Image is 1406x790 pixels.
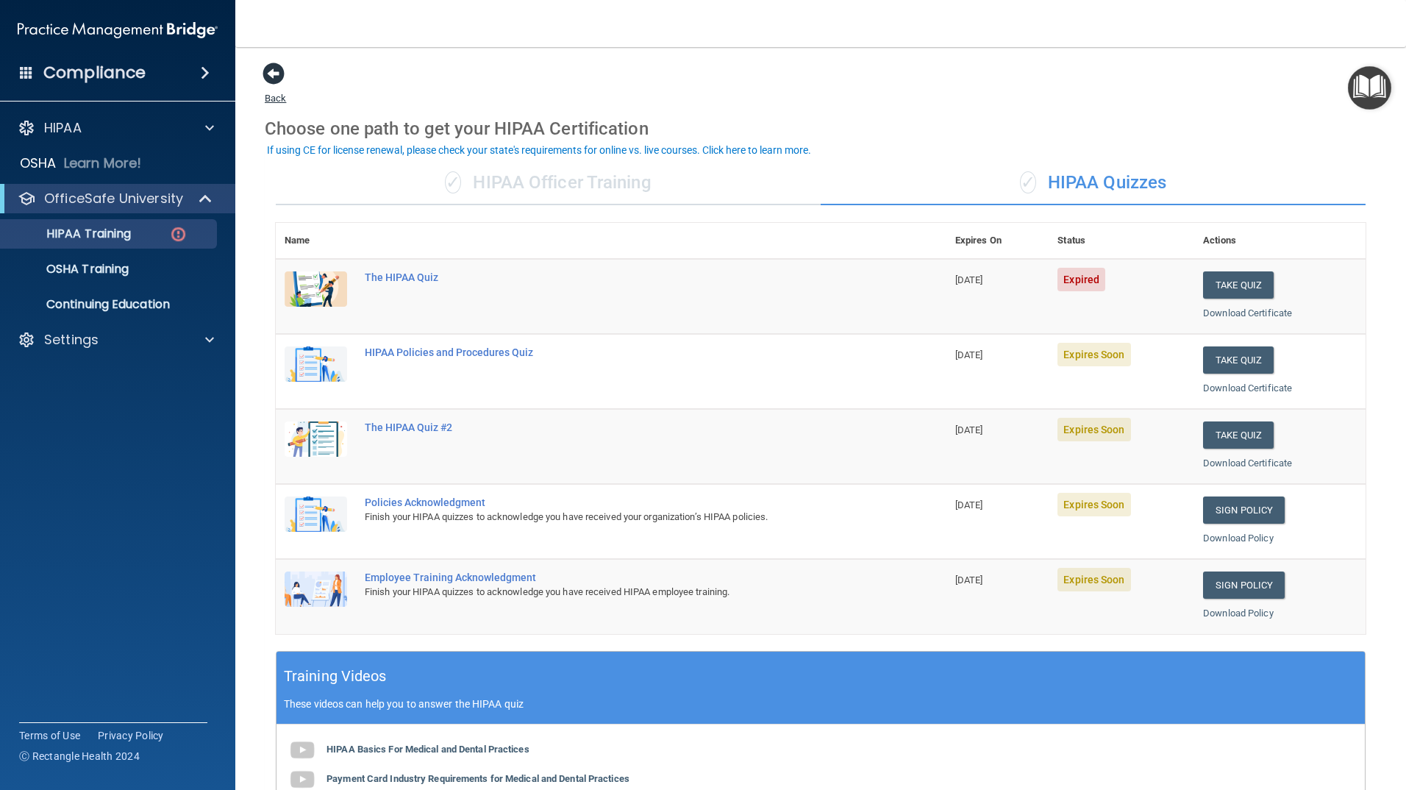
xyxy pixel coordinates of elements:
[955,349,983,360] span: [DATE]
[1057,493,1130,516] span: Expires Soon
[44,119,82,137] p: HIPAA
[10,297,210,312] p: Continuing Education
[1057,268,1105,291] span: Expired
[326,744,529,755] b: HIPAA Basics For Medical and Dental Practices
[1203,307,1292,319] a: Download Certificate
[18,15,218,45] img: PMB logo
[955,424,983,435] span: [DATE]
[1194,223,1366,259] th: Actions
[365,572,873,583] div: Employee Training Acknowledgment
[365,508,873,526] div: Finish your HIPAA quizzes to acknowledge you have received your organization’s HIPAA policies.
[1057,418,1130,441] span: Expires Soon
[19,749,140,764] span: Ⓒ Rectangle Health 2024
[955,499,983,510] span: [DATE]
[1203,382,1292,394] a: Download Certificate
[44,331,99,349] p: Settings
[169,225,188,243] img: danger-circle.6113f641.png
[288,736,317,765] img: gray_youtube_icon.38fcd6cc.png
[20,154,57,172] p: OSHA
[1348,66,1391,110] button: Open Resource Center
[44,190,183,207] p: OfficeSafe University
[1203,572,1285,599] a: Sign Policy
[265,143,813,157] button: If using CE for license renewal, please check your state's requirements for online vs. live cours...
[276,223,356,259] th: Name
[365,583,873,601] div: Finish your HIPAA quizzes to acknowledge you have received HIPAA employee training.
[445,171,461,193] span: ✓
[821,161,1366,205] div: HIPAA Quizzes
[1203,533,1274,544] a: Download Policy
[365,497,873,508] div: Policies Acknowledgment
[326,773,629,784] b: Payment Card Industry Requirements for Medical and Dental Practices
[1057,568,1130,591] span: Expires Soon
[18,331,214,349] a: Settings
[64,154,142,172] p: Learn More!
[1332,688,1388,744] iframe: Drift Widget Chat Controller
[946,223,1049,259] th: Expires On
[1203,497,1285,524] a: Sign Policy
[365,421,873,433] div: The HIPAA Quiz #2
[18,119,214,137] a: HIPAA
[265,107,1377,150] div: Choose one path to get your HIPAA Certification
[267,145,811,155] div: If using CE for license renewal, please check your state's requirements for online vs. live cours...
[365,346,873,358] div: HIPAA Policies and Procedures Quiz
[10,262,129,277] p: OSHA Training
[365,271,873,283] div: The HIPAA Quiz
[98,728,164,743] a: Privacy Policy
[1049,223,1194,259] th: Status
[284,663,387,689] h5: Training Videos
[955,574,983,586] span: [DATE]
[10,227,131,241] p: HIPAA Training
[1020,171,1036,193] span: ✓
[19,728,80,743] a: Terms of Use
[265,75,286,104] a: Back
[1203,421,1274,449] button: Take Quiz
[1203,271,1274,299] button: Take Quiz
[276,161,821,205] div: HIPAA Officer Training
[284,698,1357,710] p: These videos can help you to answer the HIPAA quiz
[1203,608,1274,619] a: Download Policy
[1203,346,1274,374] button: Take Quiz
[1203,458,1292,469] a: Download Certificate
[43,63,146,83] h4: Compliance
[18,190,213,207] a: OfficeSafe University
[955,274,983,285] span: [DATE]
[1057,343,1130,366] span: Expires Soon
